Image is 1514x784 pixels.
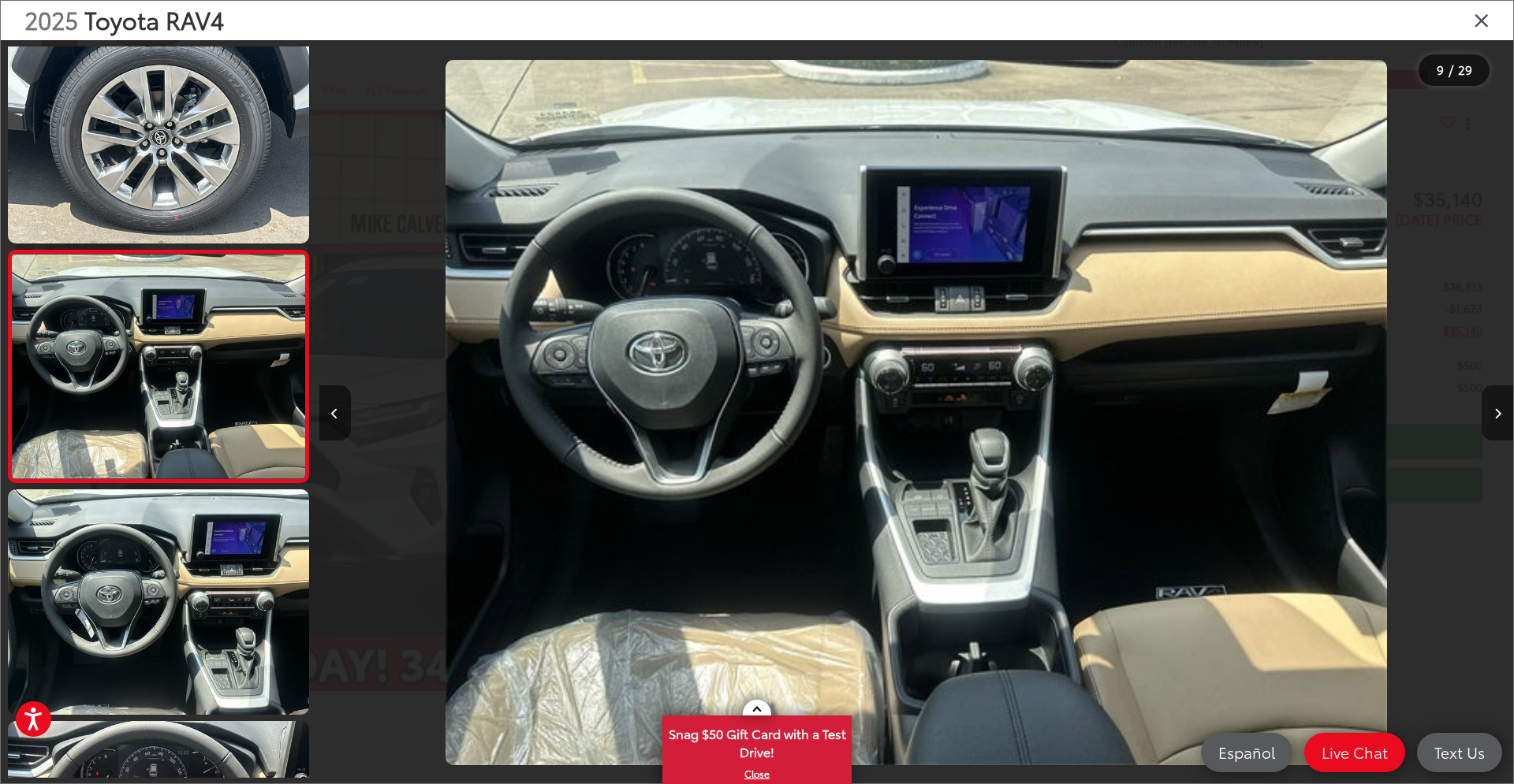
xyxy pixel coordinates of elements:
[9,254,308,477] img: 2025 Toyota RAV4 XLE Premium
[5,487,311,717] img: 2025 Toyota RAV4 XLE Premium
[1474,9,1490,30] i: Close gallery
[5,15,311,245] img: 2025 Toyota RAV4 XLE Premium
[84,2,224,36] span: Toyota RAV4
[319,385,351,440] button: Previous image
[1210,742,1283,762] span: Español
[664,717,850,765] span: Snag $50 Gift Card with a Test Drive!
[446,60,1387,766] img: 2025 Toyota RAV4 XLE Premium
[1304,733,1405,772] a: Live Chat
[319,60,1513,766] div: 2025 Toyota RAV4 XLE Premium 8
[1314,742,1396,762] span: Live Chat
[1482,385,1513,440] button: Next image
[1201,733,1292,772] a: Español
[24,2,78,36] span: 2025
[1447,65,1455,76] span: /
[1458,61,1472,78] span: 29
[1417,733,1502,772] a: Text Us
[1426,742,1493,762] span: Text Us
[1437,61,1444,78] span: 9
